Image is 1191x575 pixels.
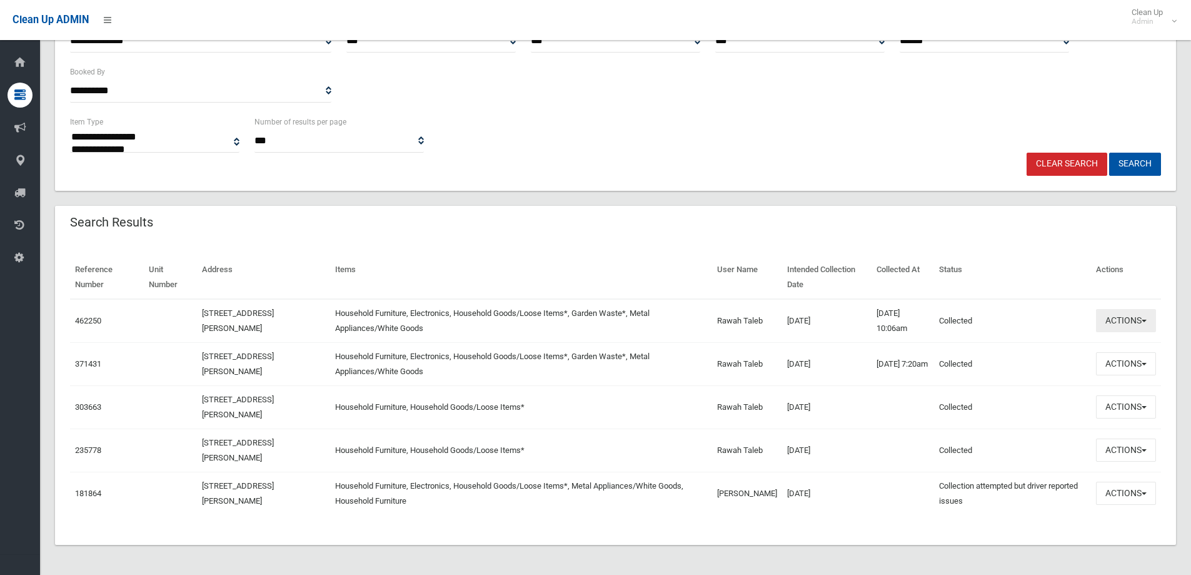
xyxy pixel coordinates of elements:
[70,65,105,79] label: Booked By
[144,256,196,299] th: Unit Number
[782,256,872,299] th: Intended Collection Date
[75,359,101,369] a: 371431
[75,316,101,325] a: 462250
[872,256,934,299] th: Collected At
[712,429,782,472] td: Rawah Taleb
[712,342,782,385] td: Rawah Taleb
[330,342,712,385] td: Household Furniture, Electronics, Household Goods/Loose Items*, Garden Waste*, Metal Appliances/W...
[712,299,782,343] td: Rawah Taleb
[1096,309,1156,332] button: Actions
[202,438,274,462] a: [STREET_ADDRESS][PERSON_NAME]
[202,352,274,376] a: [STREET_ADDRESS][PERSON_NAME]
[872,299,934,343] td: [DATE] 10:06am
[1132,17,1163,26] small: Admin
[202,308,274,333] a: [STREET_ADDRESS][PERSON_NAME]
[934,256,1091,299] th: Status
[13,14,89,26] span: Clean Up ADMIN
[1027,153,1107,176] a: Clear Search
[782,385,872,429] td: [DATE]
[872,342,934,385] td: [DATE] 7:20am
[712,256,782,299] th: User Name
[934,299,1091,343] td: Collected
[330,256,712,299] th: Items
[712,472,782,515] td: [PERSON_NAME]
[330,472,712,515] td: Household Furniture, Electronics, Household Goods/Loose Items*, Metal Appliances/White Goods, Hou...
[202,395,274,419] a: [STREET_ADDRESS][PERSON_NAME]
[202,481,274,506] a: [STREET_ADDRESS][PERSON_NAME]
[70,115,103,129] label: Item Type
[934,472,1091,515] td: Collection attempted but driver reported issues
[254,115,346,129] label: Number of results per page
[1125,8,1175,26] span: Clean Up
[712,385,782,429] td: Rawah Taleb
[934,385,1091,429] td: Collected
[197,256,331,299] th: Address
[782,342,872,385] td: [DATE]
[1096,395,1156,419] button: Actions
[934,342,1091,385] td: Collected
[1096,352,1156,375] button: Actions
[1096,439,1156,462] button: Actions
[75,445,101,455] a: 235778
[782,429,872,472] td: [DATE]
[330,429,712,472] td: Household Furniture, Household Goods/Loose Items*
[782,299,872,343] td: [DATE]
[782,472,872,515] td: [DATE]
[75,489,101,498] a: 181864
[1109,153,1161,176] button: Search
[1096,482,1156,505] button: Actions
[70,256,144,299] th: Reference Number
[1091,256,1161,299] th: Actions
[75,402,101,412] a: 303663
[330,299,712,343] td: Household Furniture, Electronics, Household Goods/Loose Items*, Garden Waste*, Metal Appliances/W...
[55,210,168,235] header: Search Results
[330,385,712,429] td: Household Furniture, Household Goods/Loose Items*
[934,429,1091,472] td: Collected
